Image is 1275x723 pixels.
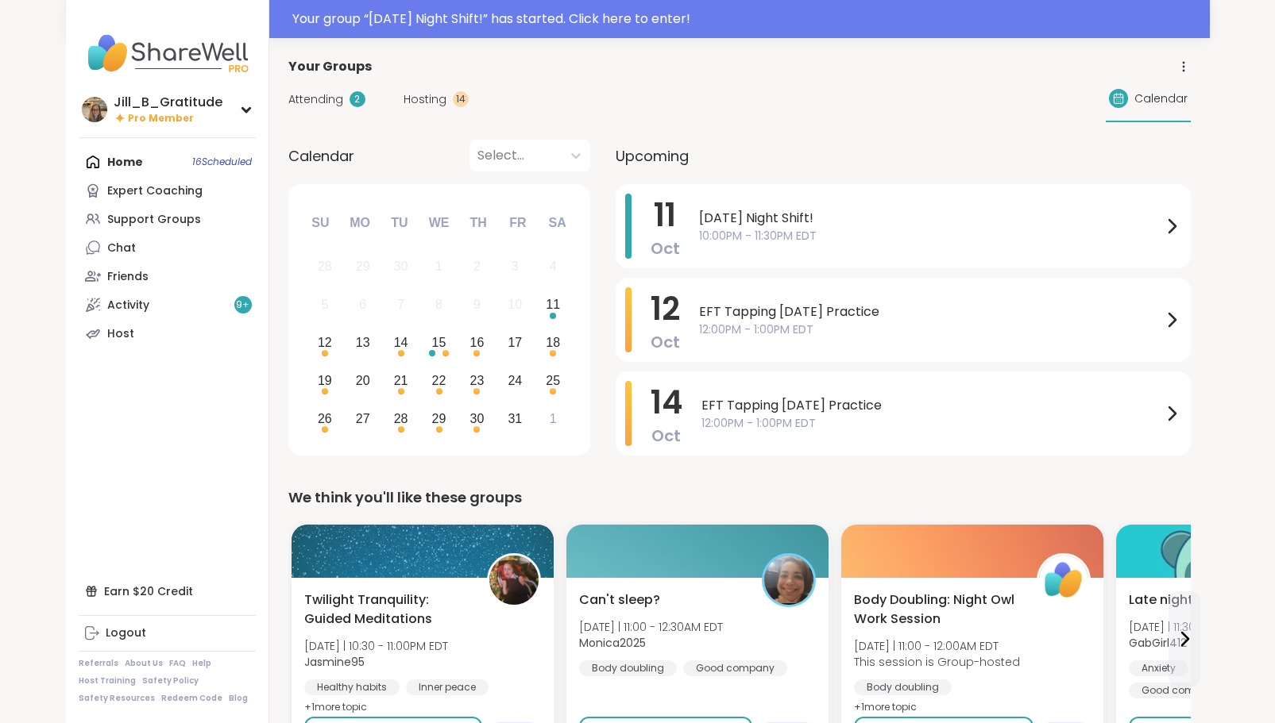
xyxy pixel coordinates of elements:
[356,256,370,277] div: 29
[470,408,485,429] div: 30
[508,332,522,353] div: 17
[384,250,418,284] div: Not available Tuesday, September 30th, 2025
[461,206,496,240] div: Th
[546,370,560,391] div: 25
[1129,590,1222,610] span: Late night chill
[546,294,560,315] div: 11
[498,402,532,436] div: Choose Friday, October 31st, 2025
[489,556,539,605] img: Jasmine95
[854,679,952,695] div: Body doubling
[306,248,572,437] div: month 2025-10
[579,590,660,610] span: Can't sleep?
[82,97,107,122] img: Jill_B_Gratitude
[161,693,222,704] a: Redeem Code
[342,206,377,240] div: Mo
[79,205,256,233] a: Support Groups
[394,332,408,353] div: 14
[536,402,570,436] div: Choose Saturday, November 1st, 2025
[651,331,680,353] span: Oct
[350,91,365,107] div: 2
[346,402,380,436] div: Choose Monday, October 27th, 2025
[346,288,380,322] div: Not available Monday, October 6th, 2025
[346,326,380,360] div: Choose Monday, October 13th, 2025
[288,486,1191,509] div: We think you'll like these groups
[107,326,134,342] div: Host
[79,233,256,262] a: Chat
[346,363,380,398] div: Choose Monday, October 20th, 2025
[854,654,1020,670] span: This session is Group-hosted
[79,25,256,81] img: ShareWell Nav Logo
[536,326,570,360] div: Choose Saturday, October 18th, 2025
[1134,90,1188,107] span: Calendar
[397,294,404,315] div: 7
[288,91,343,108] span: Attending
[394,256,408,277] div: 30
[79,658,118,669] a: Referrals
[308,363,342,398] div: Choose Sunday, October 19th, 2025
[292,10,1200,29] div: Your group “ [DATE] Night Shift! ” has started. Click here to enter!
[308,288,342,322] div: Not available Sunday, October 5th, 2025
[288,57,372,76] span: Your Groups
[169,658,186,669] a: FAQ
[125,658,163,669] a: About Us
[382,206,417,240] div: Tu
[1129,619,1266,635] span: [DATE] | 11:30 - 1:00AM EDT
[346,250,380,284] div: Not available Monday, September 29th, 2025
[107,212,201,228] div: Support Groups
[1129,660,1188,676] div: Anxiety
[651,380,682,425] span: 14
[460,402,494,436] div: Choose Thursday, October 30th, 2025
[435,256,442,277] div: 1
[579,619,723,635] span: [DATE] | 11:00 - 12:30AM EDT
[308,402,342,436] div: Choose Sunday, October 26th, 2025
[498,363,532,398] div: Choose Friday, October 24th, 2025
[79,290,256,319] a: Activity9+
[304,654,365,670] b: Jasmine95
[432,370,446,391] div: 22
[460,288,494,322] div: Not available Thursday, October 9th, 2025
[79,577,256,606] div: Earn $20 Credit
[508,294,522,315] div: 10
[512,256,519,277] div: 3
[318,370,332,391] div: 19
[854,638,1020,654] span: [DATE] | 11:00 - 12:00AM EDT
[473,294,481,315] div: 9
[500,206,535,240] div: Fr
[356,332,370,353] div: 13
[79,262,256,290] a: Friends
[304,679,400,695] div: Healthy habits
[79,693,155,704] a: Safety Resources
[470,332,485,353] div: 16
[498,288,532,322] div: Not available Friday, October 10th, 2025
[536,250,570,284] div: Not available Saturday, October 4th, 2025
[546,332,560,353] div: 18
[308,250,342,284] div: Not available Sunday, September 28th, 2025
[550,408,557,429] div: 1
[356,408,370,429] div: 27
[318,332,332,353] div: 12
[106,625,146,641] div: Logout
[422,250,456,284] div: Not available Wednesday, October 1st, 2025
[236,298,249,312] span: 9 +
[318,256,332,277] div: 28
[114,94,222,111] div: Jill_B_Gratitude
[229,693,248,704] a: Blog
[460,326,494,360] div: Choose Thursday, October 16th, 2025
[701,396,1162,415] span: EFT Tapping [DATE] Practice
[470,370,485,391] div: 23
[394,408,408,429] div: 28
[854,590,1019,629] span: Body Doubling: Night Owl Work Session
[79,619,256,648] a: Logout
[579,660,677,676] div: Body doubling
[304,638,448,654] span: [DATE] | 10:30 - 11:00PM EDT
[107,240,136,256] div: Chat
[192,658,211,669] a: Help
[422,402,456,436] div: Choose Wednesday, October 29th, 2025
[359,294,366,315] div: 6
[1129,683,1233,698] div: Good company
[616,145,689,167] span: Upcoming
[699,228,1162,244] span: 10:00PM - 11:30PM EDT
[508,370,522,391] div: 24
[699,209,1162,228] span: [DATE] Night Shift!
[550,256,557,277] div: 4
